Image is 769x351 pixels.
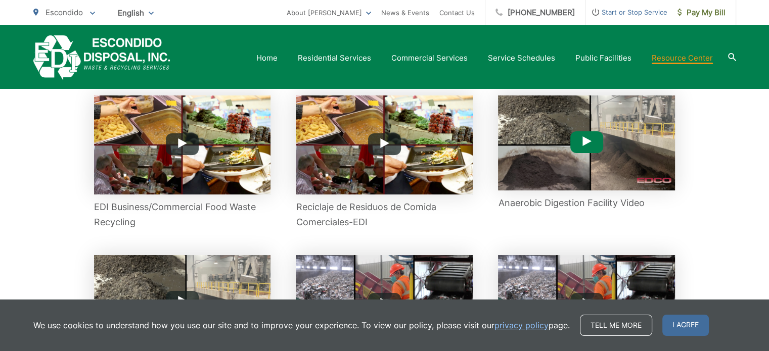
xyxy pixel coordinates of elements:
a: Tell me more [580,315,652,336]
span: Escondido [46,8,83,17]
img: EDI Business/Commercial Food Waste Recycling video thumbnail [94,95,271,195]
button: Play Button [368,293,401,315]
a: Resource Center [652,52,713,64]
p: Reciclaje de Residuos de Comida Comerciales-EDI [296,199,473,230]
a: News & Events [381,7,429,19]
span: I agree [662,315,709,336]
a: Service Schedules [488,52,555,64]
a: privacy policy [494,319,549,331]
img: Anaerobic Digestion Facility Video video thumbnail [498,95,675,190]
a: Commercial Services [391,52,468,64]
p: EDI Business/Commercial Food Waste Recycling [94,199,271,230]
span: Pay My Bill [677,7,726,19]
button: Play Button [166,133,199,155]
img: Reciclaje de Residuos de Comida Comerciales-EDI video thumbnail [296,95,473,195]
a: About [PERSON_NAME] [287,7,371,19]
button: Play Button [570,293,603,315]
a: Home [256,52,278,64]
img: Instalación de Digestión Anaeróbica video thumbnail [94,255,271,350]
button: Play Button [570,131,603,153]
a: EDCD logo. Return to the homepage. [33,35,170,80]
span: English [110,4,161,22]
p: We use cookies to understand how you use our site and to improve your experience. To view our pol... [33,319,570,331]
a: Contact Us [439,7,475,19]
p: Anaerobic Digestion Facility Video [498,195,675,211]
button: Play Button [368,133,401,155]
a: Residential Services [298,52,371,64]
button: Play Button [166,291,199,313]
a: Public Facilities [575,52,631,64]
